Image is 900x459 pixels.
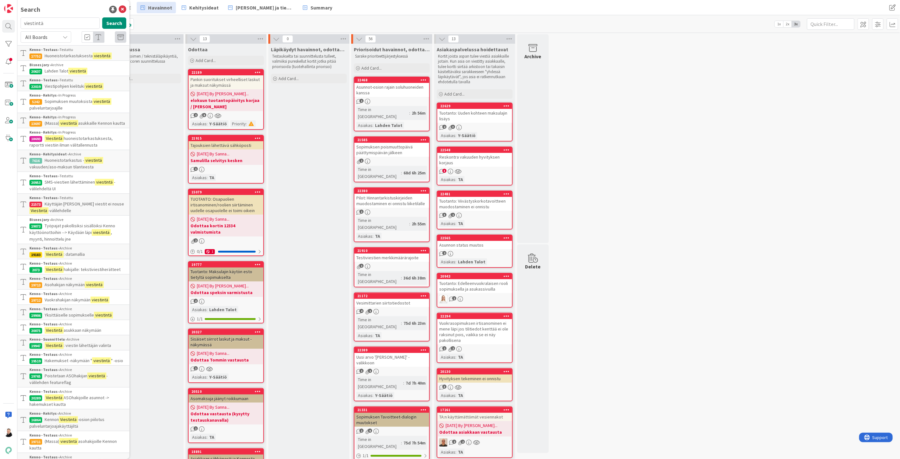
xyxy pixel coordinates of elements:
div: In Progress [29,129,126,135]
a: Kenno - Testaus ›Testattu20953SMS-viestien lähettäminenviestintä-välilehdeltä UI [17,172,129,193]
div: 21172Vesimittarien siirtotiedostot [354,293,429,307]
span: : [455,132,456,139]
input: Quick Filter... [807,18,854,30]
div: 22481 [440,192,512,196]
div: Asiakas [191,174,207,181]
b: Kenno - Testaus › [29,246,59,250]
div: 22629Tuotanto: Uuden kohteen maksulajin lisäys [437,103,512,123]
div: Y-Säätiö [456,132,477,139]
div: In Progress [29,114,126,120]
div: Asiakas [439,258,455,265]
span: 4 [359,309,364,313]
b: Bisnes jory › [29,217,51,222]
span: Huoneistotarkastus - [45,157,84,163]
input: Search for title... [21,17,100,29]
span: : [401,169,402,176]
a: 15079TUOTANTO: Osapuolien irtisanominen/roolien siirtäminen uudelle osapuolelle ei toimi oikein[D... [188,189,264,256]
div: 21915 [189,135,263,141]
b: Kenno - Testaus › [29,173,59,178]
span: : datamallia [64,251,85,257]
span: Add Card... [361,65,382,71]
div: 22548 [440,148,512,152]
b: Kenno - Kehitys › [29,93,59,97]
b: Kenno - Testaus › [29,352,59,357]
a: Kenno - Testaus ›Archive19712Vuokrahakijan näkymäänviestintä [17,290,129,305]
mark: Viestintä [45,251,64,258]
a: Kenno - Testaus ›Archive19183Viestintä: datamallia [17,244,129,259]
mark: Viestintä [29,207,48,214]
div: 17752 [29,53,42,59]
div: Testattu [29,77,126,83]
span: Vuokrahakijan näkymään [45,297,91,303]
div: 19713 [29,282,42,288]
div: Sopimuksen poismuuttopäivä päättymispäivän jälkeen [354,143,429,157]
div: 22019 [29,84,42,90]
mark: viestintä [91,297,109,303]
div: 20327 [191,330,263,334]
div: Archive [29,245,126,251]
span: 1 [194,167,198,171]
span: : [372,233,373,240]
span: : [372,122,373,129]
a: Kenno - Testaus ›Archive19519Hakemukset -näkymään "viestintä" -osio [17,350,129,365]
div: TA [456,176,465,183]
a: 21915Tajouksien lähettävä sähköposti[DATE] By Sanna...Samulilla selvitys keskenAsiakas:TA [188,135,264,184]
span: 1 [359,99,364,103]
a: Kenno - Testaus ›Archive20075Viestintäasukkaan näkymään [17,320,129,335]
span: : [207,120,208,127]
div: Asiakas [439,220,455,227]
mark: viestintä [59,120,78,127]
b: Kenno - Testaus › [29,276,59,281]
span: Summary [310,4,332,11]
div: Testattu [29,47,126,53]
div: Sisäiset siirrot laskut ja maksut -näkymässä [189,335,263,349]
div: 20075 [29,328,42,334]
div: TA [456,220,465,227]
span: 2 [194,113,198,117]
span: 2 [442,251,447,255]
b: Bisnes jory › [29,62,51,67]
a: 20327Sisäiset siirrot laskut ja maksut -näkymässä[DATE] By Sanna...Odottaa Tommin vastaustaAsiaka... [188,329,264,383]
span: 2 [442,125,447,129]
div: Tuotanto: Maksulajin käytön esto tietyltä sopimukselta [189,267,263,281]
b: Kenno - Testaus › [29,195,59,200]
span: Add Card... [444,91,465,97]
div: 7616 [29,158,42,164]
div: 22189 [191,70,263,75]
a: Kenno - Testaus ›Archive2073Viestintähakijalle: tekstiviestiherätteet [17,259,129,274]
div: Testattu [29,195,126,201]
div: Y-Säätiö [208,120,228,127]
div: Asunnot-osion rajain soluhuoneiden kanssa [354,83,429,97]
div: 21915 [191,136,263,141]
span: Asohakijan näkymään [45,282,85,287]
div: 21915Tajouksien lähettävä sähköposti [189,135,263,149]
div: Uusi arvo '[PERSON_NAME]' - valikkoon [354,353,429,367]
div: Testattu [29,173,126,179]
div: 22468 [354,77,429,83]
span: 1 [451,213,455,217]
span: 1 [359,159,364,163]
div: Tajouksien lähettävä sähköposti [189,141,263,149]
div: 18693 [29,136,42,142]
a: Summary [299,2,336,13]
div: 22189 [189,70,263,75]
a: 22481Tuotanto: Viivästyskorkotavoitteen muodostaminen ei onnistuAsiakas:TA [437,191,513,229]
a: Havainnot [137,2,176,13]
span: vakuuden/aso-maksun tilanteesta [29,164,94,170]
div: Asunnon status muutos [437,241,512,249]
img: Visit kanbanzone.com [4,4,13,13]
div: 21910 [354,248,429,254]
a: Kenno - Kehitys ›In Progress5242Sopimuksen muutoksistaviestintäpalveluntarjoajille [17,91,129,113]
div: 22389Uusi arvo '[PERSON_NAME]' - valikkoon [354,347,429,367]
div: Tuotanto: Edelleenvuokralaisen rooli sopimuksella ja asukassivuilla [437,279,512,293]
span: [DATE] By [PERSON_NAME]... [197,91,249,97]
img: SL [439,295,447,303]
span: All Boards [25,34,47,40]
div: 22481Tuotanto: Viivästyskorkotavoitteen muodostaminen ei onnistu [437,191,512,211]
span: : [207,306,208,313]
span: 1 / 1 [197,316,203,322]
div: 21585Sopimuksen poismuuttopäivä päättymispäivän jälkeen [354,137,429,157]
span: : [409,220,410,227]
span: huoneistotarkastuksesta, raportti viestiin ilman välitallennusta [29,135,113,148]
a: 21910Testiviestien merkkimäärärajoiteTime in [GEOGRAPHIC_DATA]:36d 6h 38m [354,247,430,287]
